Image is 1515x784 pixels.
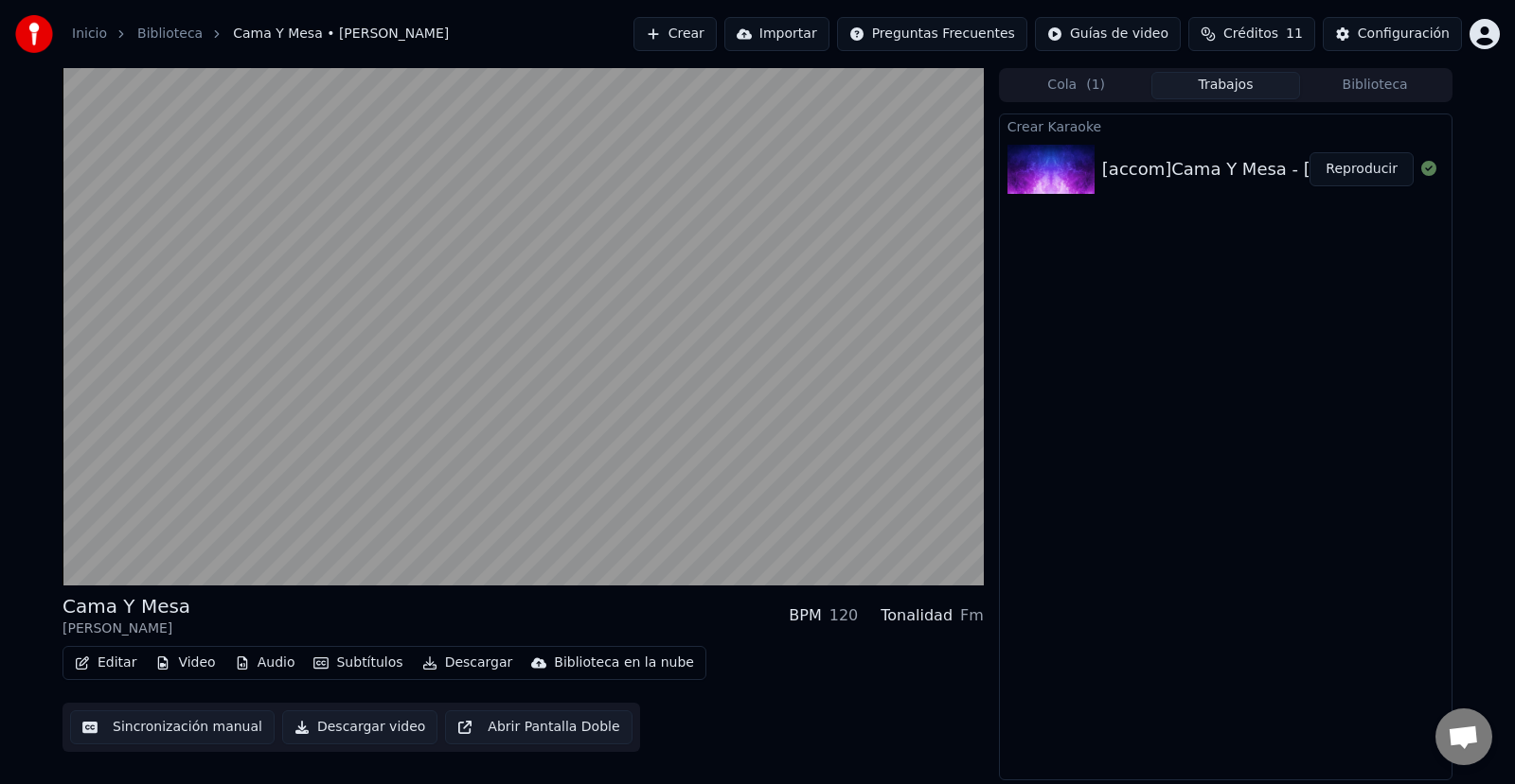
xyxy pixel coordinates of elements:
nav: breadcrumb [72,25,449,44]
img: youka [15,15,53,53]
div: 120 [829,604,859,627]
div: Crear Karaoke [1000,114,1452,137]
div: Tonalidad [881,604,953,627]
div: Fm [960,604,984,627]
div: BPM [789,604,821,627]
div: [accom]Cama Y Mesa - [PERSON_NAME] [1102,156,1446,183]
span: ( 1 ) [1086,76,1105,95]
div: Chat abierto [1435,708,1492,765]
div: [PERSON_NAME] [62,619,190,638]
button: Créditos11 [1188,17,1315,51]
button: Editar [67,650,144,676]
button: Audio [227,650,303,676]
button: Abrir Pantalla Doble [445,710,632,744]
div: Cama Y Mesa [62,593,190,619]
button: Subtítulos [306,650,410,676]
button: Video [148,650,223,676]
button: Preguntas Frecuentes [837,17,1027,51]
button: Biblioteca [1300,72,1450,99]
button: Cola [1002,72,1151,99]
button: Descargar [415,650,521,676]
button: Descargar video [282,710,437,744]
button: Sincronización manual [70,710,275,744]
button: Configuración [1323,17,1462,51]
button: Crear [633,17,717,51]
button: Trabajos [1151,72,1301,99]
button: Importar [724,17,829,51]
div: Biblioteca en la nube [554,653,694,672]
a: Biblioteca [137,25,203,44]
span: Créditos [1223,25,1278,44]
a: Inicio [72,25,107,44]
button: Reproducir [1310,152,1414,186]
span: Cama Y Mesa • [PERSON_NAME] [233,25,449,44]
span: 11 [1286,25,1303,44]
button: Guías de video [1035,17,1181,51]
div: Configuración [1358,25,1450,44]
